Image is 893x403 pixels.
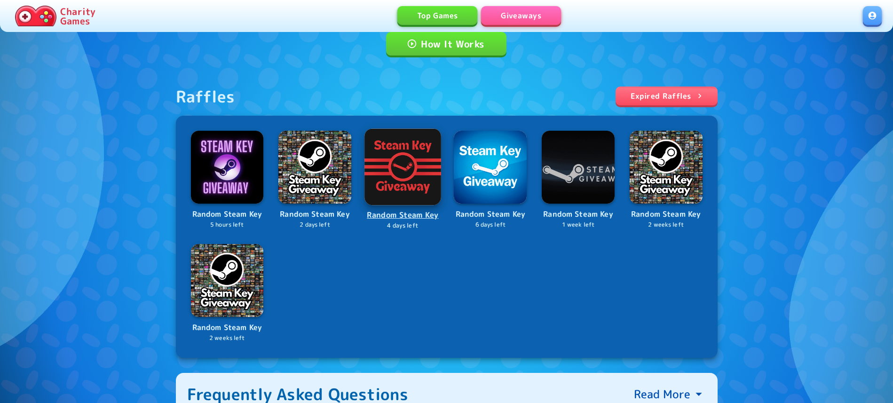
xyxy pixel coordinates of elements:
[616,87,718,105] a: Expired Raffles
[278,208,351,221] p: Random Steam Key
[191,244,264,317] img: Logo
[365,129,440,230] a: LogoRandom Steam Key4 days left
[365,209,440,221] p: Random Steam Key
[191,208,264,221] p: Random Steam Key
[365,221,440,230] p: 4 days left
[630,221,703,229] p: 2 weeks left
[481,6,561,25] a: Giveaways
[364,128,441,205] img: Logo
[15,6,56,26] img: Charity.Games
[542,131,615,229] a: LogoRandom Steam Key1 week left
[454,208,527,221] p: Random Steam Key
[630,131,703,229] a: LogoRandom Steam Key2 weeks left
[397,6,477,25] a: Top Games
[634,387,690,402] p: Read More
[278,221,351,229] p: 2 days left
[191,322,264,334] p: Random Steam Key
[630,208,703,221] p: Random Steam Key
[542,208,615,221] p: Random Steam Key
[542,131,615,204] img: Logo
[454,131,527,229] a: LogoRandom Steam Key6 days left
[176,87,235,106] div: Raffles
[191,244,264,342] a: LogoRandom Steam Key2 weeks left
[454,131,527,204] img: Logo
[60,7,95,25] p: Charity Games
[454,221,527,229] p: 6 days left
[191,334,264,343] p: 2 weeks left
[11,4,99,28] a: Charity Games
[630,131,703,204] img: Logo
[278,131,351,204] img: Logo
[191,131,264,204] img: Logo
[278,131,351,229] a: LogoRandom Steam Key2 days left
[386,32,506,55] a: How It Works
[191,221,264,229] p: 5 hours left
[542,221,615,229] p: 1 week left
[191,131,264,229] a: LogoRandom Steam Key5 hours left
